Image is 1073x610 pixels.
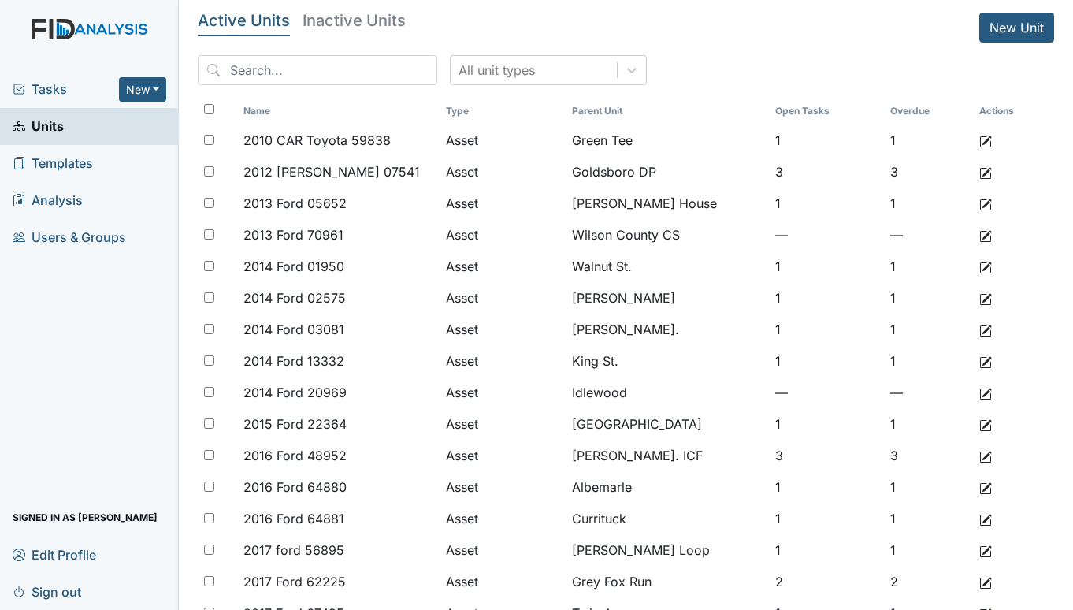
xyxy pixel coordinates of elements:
td: Asset [440,156,566,188]
span: Edit Profile [13,542,96,567]
td: Asset [440,377,566,408]
td: King St. [566,345,769,377]
td: Asset [440,188,566,219]
td: [PERSON_NAME]. [566,314,769,345]
span: 2012 [PERSON_NAME] 07541 [243,162,420,181]
td: Grey Fox Run [566,566,769,597]
td: [GEOGRAPHIC_DATA] [566,408,769,440]
td: 1 [769,408,884,440]
span: 2014 Ford 13332 [243,351,344,370]
span: 2015 Ford 22364 [243,415,347,433]
td: 1 [769,314,884,345]
span: Signed in as [PERSON_NAME] [13,505,158,530]
span: 2016 Ford 48952 [243,446,347,465]
span: 2017 ford 56895 [243,541,344,560]
td: 1 [884,125,973,156]
th: Toggle SortBy [566,98,769,125]
td: Asset [440,566,566,597]
td: [PERSON_NAME] [566,282,769,314]
td: 1 [769,534,884,566]
td: 3 [884,156,973,188]
span: 2010 CAR Toyota 59838 [243,131,391,150]
td: Wilson County CS [566,219,769,251]
span: 2013 Ford 05652 [243,194,347,213]
input: Toggle All Rows Selected [204,104,214,114]
td: 1 [884,408,973,440]
td: 1 [884,471,973,503]
td: 3 [769,156,884,188]
span: 2014 Ford 03081 [243,320,344,339]
a: Tasks [13,80,119,99]
td: Asset [440,503,566,534]
td: — [769,219,884,251]
td: Asset [440,282,566,314]
td: Asset [440,314,566,345]
span: 2016 Ford 64880 [243,478,347,497]
td: [PERSON_NAME]. ICF [566,440,769,471]
span: Units [13,114,64,139]
td: 2 [884,566,973,597]
td: Asset [440,534,566,566]
button: New [119,77,166,102]
td: Asset [440,408,566,440]
td: [PERSON_NAME] House [566,188,769,219]
td: 3 [769,440,884,471]
td: 3 [884,440,973,471]
td: 1 [769,282,884,314]
td: 1 [884,534,973,566]
td: Asset [440,440,566,471]
span: 2014 Ford 02575 [243,288,346,307]
th: Actions [973,98,1052,125]
th: Toggle SortBy [440,98,566,125]
td: Goldsboro DP [566,156,769,188]
td: 1 [884,251,973,282]
a: New Unit [979,13,1054,43]
td: 1 [884,188,973,219]
td: — [884,377,973,408]
td: 1 [884,345,973,377]
td: Asset [440,345,566,377]
span: Analysis [13,188,83,213]
span: 2017 Ford 62225 [243,572,346,591]
span: 2014 Ford 20969 [243,383,347,402]
span: 2013 Ford 70961 [243,225,343,244]
td: Asset [440,471,566,503]
span: 2016 Ford 64881 [243,509,344,528]
td: Albemarle [566,471,769,503]
td: 1 [769,251,884,282]
td: [PERSON_NAME] Loop [566,534,769,566]
td: Asset [440,125,566,156]
td: 1 [769,188,884,219]
th: Toggle SortBy [237,98,440,125]
td: Asset [440,251,566,282]
td: — [884,219,973,251]
span: Sign out [13,579,81,604]
td: 1 [769,345,884,377]
td: 1 [884,282,973,314]
td: 1 [884,503,973,534]
td: 1 [769,125,884,156]
td: Asset [440,219,566,251]
td: 2 [769,566,884,597]
td: 1 [884,314,973,345]
td: Green Tee [566,125,769,156]
span: Users & Groups [13,225,126,250]
td: Walnut St. [566,251,769,282]
div: All unit types [459,61,535,80]
td: 1 [769,471,884,503]
input: Search... [198,55,437,85]
h5: Inactive Units [303,13,406,28]
th: Toggle SortBy [884,98,973,125]
h5: Active Units [198,13,290,28]
th: Toggle SortBy [769,98,884,125]
td: Idlewood [566,377,769,408]
td: — [769,377,884,408]
span: 2014 Ford 01950 [243,257,344,276]
td: 1 [769,503,884,534]
td: Currituck [566,503,769,534]
span: Templates [13,151,93,176]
